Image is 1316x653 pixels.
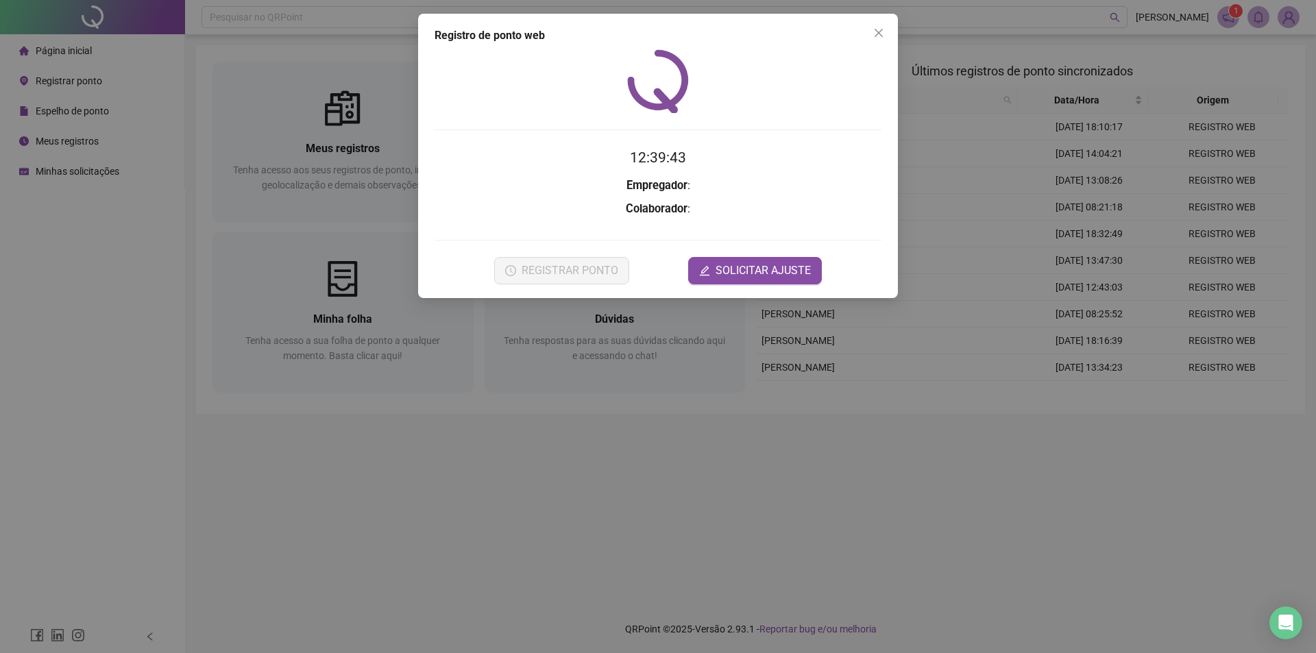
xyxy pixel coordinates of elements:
[873,27,884,38] span: close
[627,49,689,113] img: QRPoint
[716,262,811,279] span: SOLICITAR AJUSTE
[494,257,629,284] button: REGISTRAR PONTO
[435,27,881,44] div: Registro de ponto web
[626,202,687,215] strong: Colaborador
[630,149,686,166] time: 12:39:43
[699,265,710,276] span: edit
[435,200,881,218] h3: :
[868,22,890,44] button: Close
[626,179,687,192] strong: Empregador
[688,257,822,284] button: editSOLICITAR AJUSTE
[435,177,881,195] h3: :
[1269,606,1302,639] div: Open Intercom Messenger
